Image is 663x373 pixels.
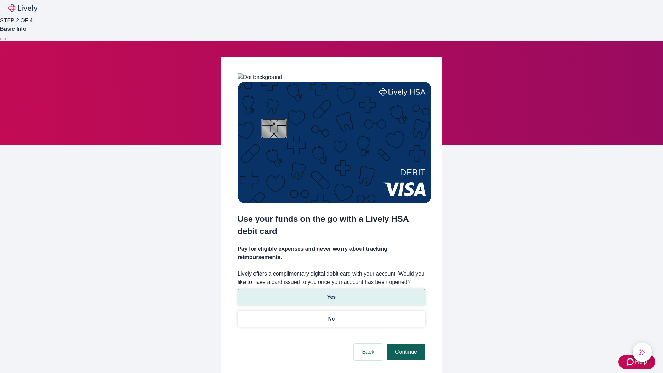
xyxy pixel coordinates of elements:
p: No [328,315,335,323]
button: Zendesk support iconHelp [618,355,655,369]
svg: Lively AI Assistant [639,349,646,356]
p: Yes [327,294,336,301]
button: Continue [387,344,425,360]
h2: Use your funds on the go with a Lively HSA debit card [238,213,425,238]
button: Back [354,344,383,360]
button: No [238,311,425,327]
img: Dot background [238,73,282,82]
img: Debit card [238,82,431,203]
button: Yes [238,289,425,305]
img: Lively [8,4,37,12]
label: Lively offers a complimentary digital debit card with your account. Would you like to have a card... [238,270,425,286]
h4: Pay for eligible expenses and never worry about tracking reimbursements. [238,245,425,261]
button: chat [633,343,652,362]
svg: Zendesk support icon [627,358,635,366]
span: Help [635,358,647,366]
